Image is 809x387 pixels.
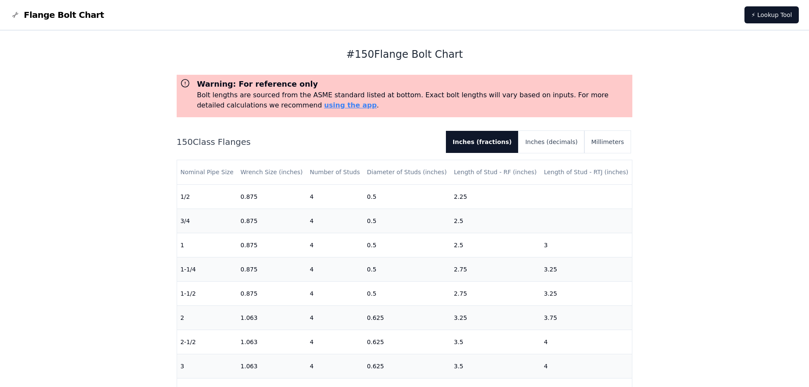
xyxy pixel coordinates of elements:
[451,281,541,305] td: 2.75
[364,233,451,257] td: 0.5
[744,6,799,23] a: ⚡ Lookup Tool
[451,354,541,378] td: 3.5
[237,184,306,209] td: 0.875
[177,305,237,330] td: 2
[324,101,377,109] a: using the app
[306,160,364,184] th: Number of Studs
[519,131,584,153] button: Inches (decimals)
[541,257,632,281] td: 3.25
[197,78,629,90] h3: Warning: For reference only
[306,354,364,378] td: 4
[364,305,451,330] td: 0.625
[364,281,451,305] td: 0.5
[584,131,631,153] button: Millimeters
[24,9,104,21] span: Flange Bolt Chart
[541,305,632,330] td: 3.75
[177,281,237,305] td: 1-1/2
[451,330,541,354] td: 3.5
[364,160,451,184] th: Diameter of Studs (inches)
[306,257,364,281] td: 4
[306,330,364,354] td: 4
[177,330,237,354] td: 2-1/2
[306,233,364,257] td: 4
[237,233,306,257] td: 0.875
[237,281,306,305] td: 0.875
[364,257,451,281] td: 0.5
[177,136,439,148] h2: 150 Class Flanges
[306,305,364,330] td: 4
[541,233,632,257] td: 3
[177,209,237,233] td: 3/4
[451,160,541,184] th: Length of Stud - RF (inches)
[451,209,541,233] td: 2.5
[237,305,306,330] td: 1.063
[237,330,306,354] td: 1.063
[364,184,451,209] td: 0.5
[364,209,451,233] td: 0.5
[541,354,632,378] td: 4
[306,209,364,233] td: 4
[541,281,632,305] td: 3.25
[451,257,541,281] td: 2.75
[446,131,519,153] button: Inches (fractions)
[177,160,237,184] th: Nominal Pipe Size
[451,233,541,257] td: 2.5
[451,184,541,209] td: 2.25
[306,184,364,209] td: 4
[541,330,632,354] td: 4
[364,354,451,378] td: 0.625
[237,209,306,233] td: 0.875
[451,305,541,330] td: 3.25
[197,90,629,110] p: Bolt lengths are sourced from the ASME standard listed at bottom. Exact bolt lengths will vary ba...
[177,257,237,281] td: 1-1/4
[177,233,237,257] td: 1
[177,184,237,209] td: 1/2
[364,330,451,354] td: 0.625
[541,160,632,184] th: Length of Stud - RTJ (inches)
[10,9,104,21] a: Flange Bolt Chart LogoFlange Bolt Chart
[237,160,306,184] th: Wrench Size (inches)
[306,281,364,305] td: 4
[10,10,20,20] img: Flange Bolt Chart Logo
[177,48,633,61] h1: # 150 Flange Bolt Chart
[177,354,237,378] td: 3
[237,257,306,281] td: 0.875
[237,354,306,378] td: 1.063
